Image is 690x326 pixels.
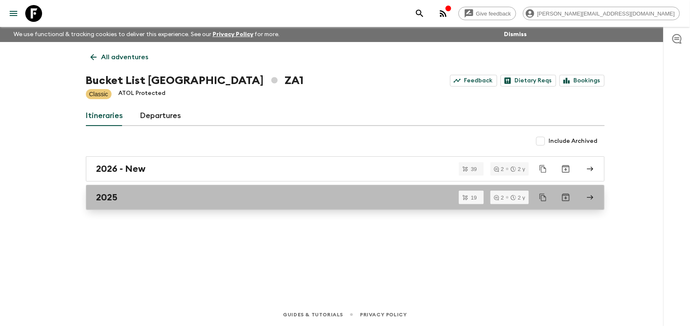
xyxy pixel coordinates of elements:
[501,75,556,87] a: Dietary Reqs
[535,190,551,205] button: Duplicate
[96,192,118,203] h2: 2025
[533,11,679,17] span: [PERSON_NAME][EMAIL_ADDRESS][DOMAIN_NAME]
[535,161,551,176] button: Duplicate
[86,72,304,89] h1: Bucket List [GEOGRAPHIC_DATA] ZA1
[96,163,146,174] h2: 2026 - New
[5,5,22,22] button: menu
[86,185,605,210] a: 2025
[494,195,504,200] div: 2
[511,195,525,200] div: 2 y
[494,166,504,172] div: 2
[86,106,123,126] a: Itineraries
[450,75,497,87] a: Feedback
[466,166,482,172] span: 39
[511,166,525,172] div: 2 y
[472,11,516,17] span: Give feedback
[283,310,343,319] a: Guides & Tutorials
[557,189,574,206] button: Archive
[557,160,574,177] button: Archive
[101,52,149,62] p: All adventures
[466,195,482,200] span: 19
[118,89,165,99] p: ATOL Protected
[10,27,283,42] p: We use functional & tracking cookies to deliver this experience. See our for more.
[213,32,253,37] a: Privacy Policy
[89,90,108,98] p: Classic
[360,310,407,319] a: Privacy Policy
[458,7,516,20] a: Give feedback
[523,7,680,20] div: [PERSON_NAME][EMAIL_ADDRESS][DOMAIN_NAME]
[86,49,153,66] a: All adventures
[549,137,598,145] span: Include Archived
[411,5,428,22] button: search adventures
[502,29,529,40] button: Dismiss
[86,156,605,181] a: 2026 - New
[140,106,181,126] a: Departures
[559,75,605,87] a: Bookings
